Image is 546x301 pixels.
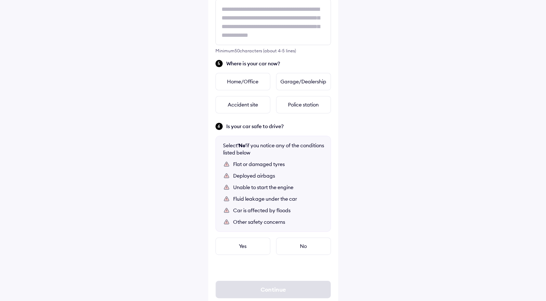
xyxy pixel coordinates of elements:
div: Deployed airbags [233,172,323,179]
div: Home/Office [215,73,270,90]
div: Garage/Dealership [276,73,331,90]
div: Unable to start the engine [233,184,323,191]
div: Flat or damaged tyres [233,161,323,168]
div: Other safety concerns [233,218,323,226]
div: No [276,237,331,255]
div: Fluid leakage under the car [233,195,323,202]
span: Is your car safe to drive? [226,123,331,130]
div: Car is affected by floods [233,207,323,214]
div: Police station [276,96,331,113]
div: Minimum 50 characters (about 4-5 lines) [215,48,331,53]
div: Yes [215,237,270,255]
div: Accident site [215,96,270,113]
div: Select if you notice any of the conditions listed below [223,142,324,156]
span: Where is your car now? [226,60,331,67]
b: 'No' [237,142,246,149]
